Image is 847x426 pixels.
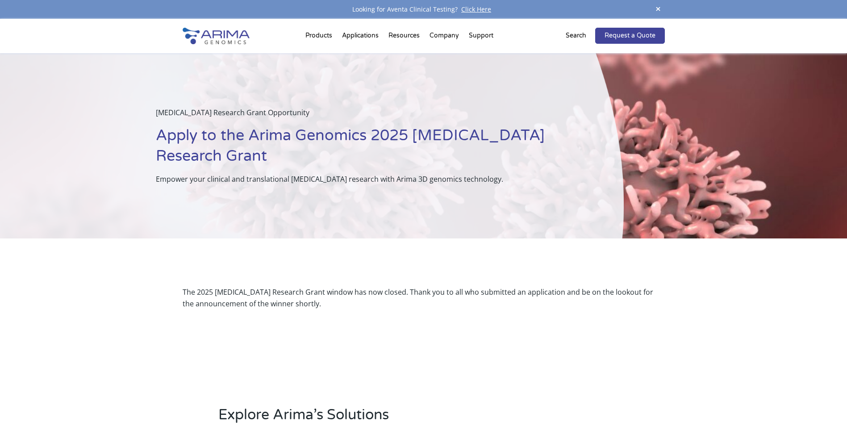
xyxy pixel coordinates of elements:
h1: Apply to the Arima Genomics 2025 [MEDICAL_DATA] Research Grant [156,125,579,173]
img: Arima-Genomics-logo [183,28,250,44]
a: Click Here [458,5,495,13]
p: Search [566,30,586,42]
div: The 2025 [MEDICAL_DATA] Research Grant window has now closed. Thank you to all who submitted an a... [183,286,665,309]
a: Request a Quote [595,28,665,44]
p: [MEDICAL_DATA] Research Grant Opportunity [156,107,579,125]
div: Looking for Aventa Clinical Testing? [183,4,665,15]
p: Empower your clinical and translational [MEDICAL_DATA] research with Arima 3D genomics technology. [156,173,579,185]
